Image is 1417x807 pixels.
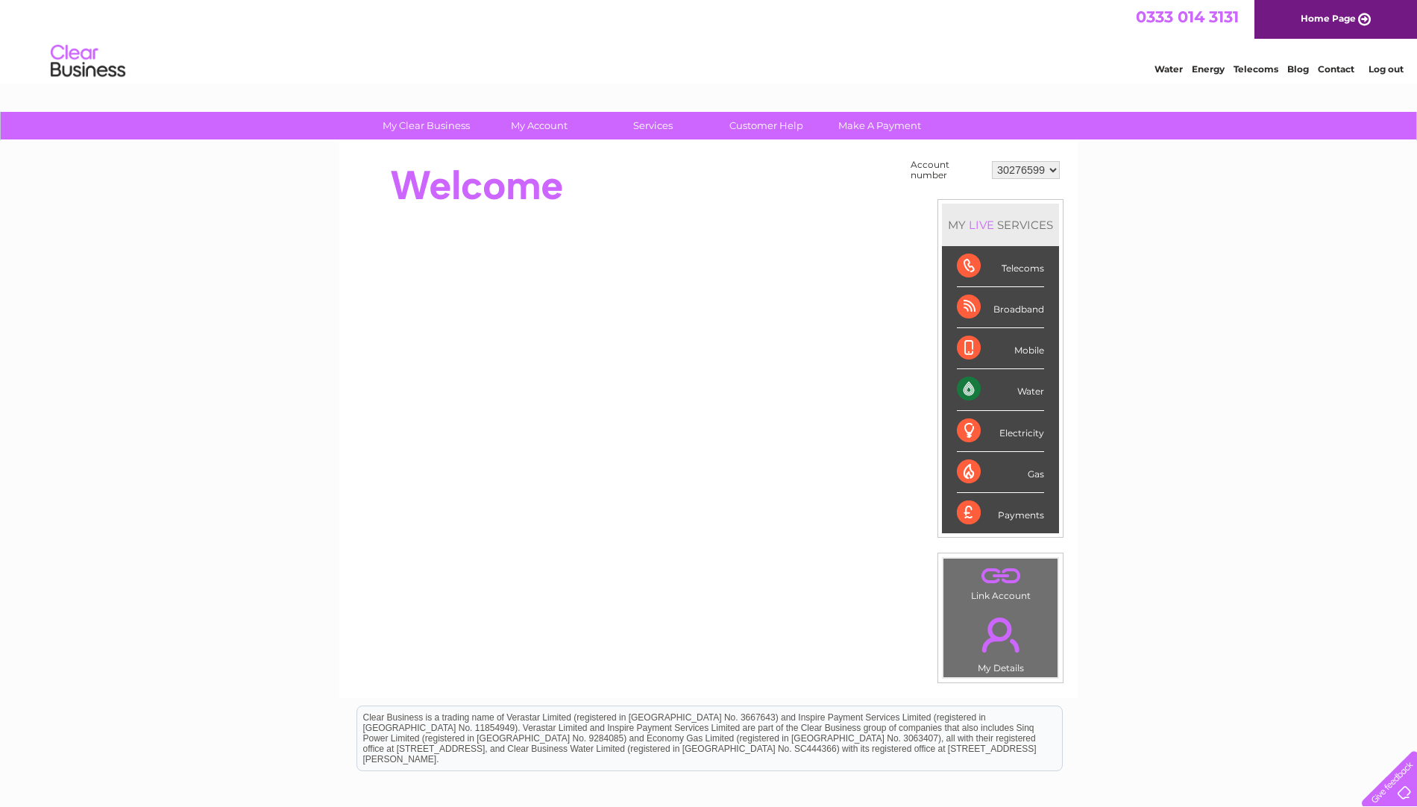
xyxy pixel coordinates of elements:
[957,369,1044,410] div: Water
[357,8,1062,72] div: Clear Business is a trading name of Verastar Limited (registered in [GEOGRAPHIC_DATA] No. 3667643...
[1192,63,1225,75] a: Energy
[1234,63,1278,75] a: Telecoms
[957,287,1044,328] div: Broadband
[957,246,1044,287] div: Telecoms
[957,452,1044,493] div: Gas
[1136,7,1239,26] a: 0333 014 3131
[1369,63,1404,75] a: Log out
[1318,63,1354,75] a: Contact
[1154,63,1183,75] a: Water
[966,218,997,232] div: LIVE
[957,328,1044,369] div: Mobile
[50,39,126,84] img: logo.png
[943,605,1058,678] td: My Details
[947,609,1054,661] a: .
[942,204,1059,246] div: MY SERVICES
[907,156,988,184] td: Account number
[957,493,1044,533] div: Payments
[365,112,488,139] a: My Clear Business
[705,112,828,139] a: Customer Help
[947,562,1054,588] a: .
[818,112,941,139] a: Make A Payment
[957,411,1044,452] div: Electricity
[478,112,601,139] a: My Account
[1287,63,1309,75] a: Blog
[943,558,1058,605] td: Link Account
[591,112,714,139] a: Services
